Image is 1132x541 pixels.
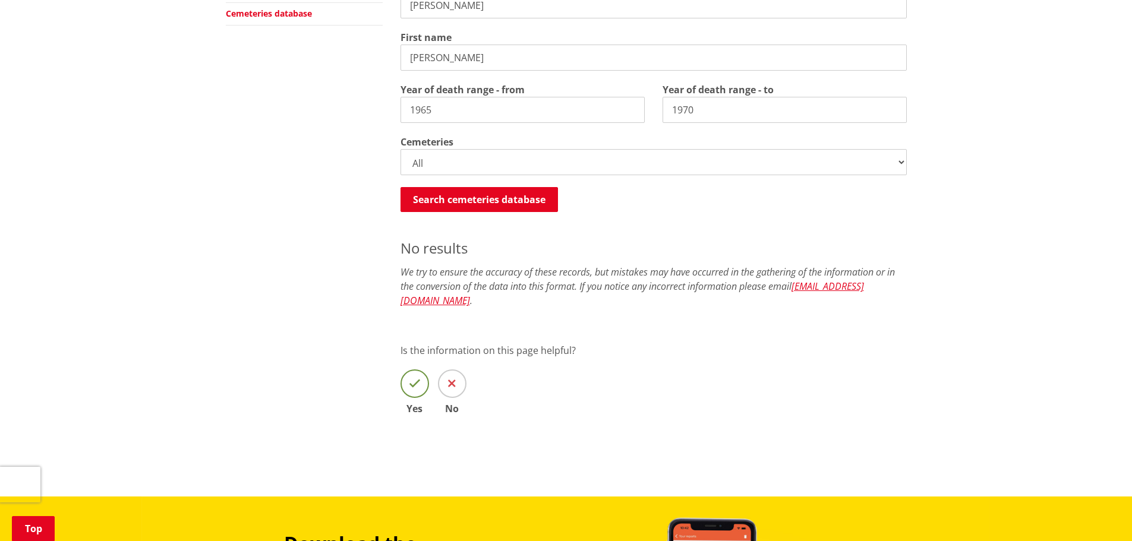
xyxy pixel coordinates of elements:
[401,135,453,149] label: Cemeteries
[401,343,907,357] p: Is the information on this page helpful?
[1077,491,1120,534] iframe: Messenger Launcher
[401,83,525,97] label: Year of death range - from
[401,30,452,45] label: First name
[401,238,907,259] p: No results
[401,280,864,307] a: [EMAIL_ADDRESS][DOMAIN_NAME]
[401,404,429,413] span: Yes
[438,404,466,413] span: No
[226,8,312,19] a: Cemeteries database
[401,265,895,307] em: We try to ensure the accuracy of these records, but mistakes may have occurred in the gathering o...
[663,97,907,123] input: e.g. 2025
[12,516,55,541] a: Top
[663,83,774,97] label: Year of death range - to
[401,45,907,71] input: e.g. John
[401,97,645,123] input: e.g. 1860
[401,187,558,212] button: Search cemeteries database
